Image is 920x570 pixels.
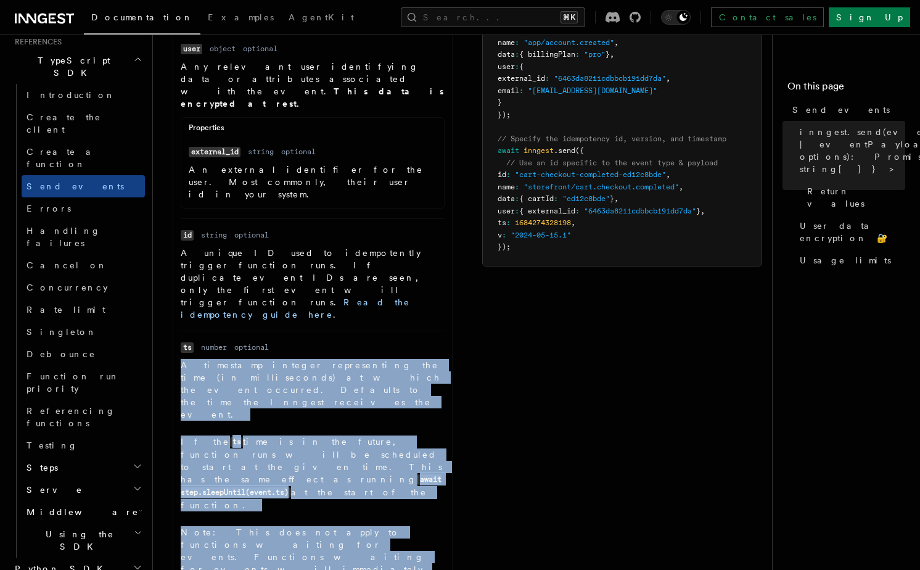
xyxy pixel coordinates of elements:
[519,207,575,215] span: { external_id
[498,170,506,179] span: id
[584,50,606,59] span: "pro"
[519,86,524,95] span: :
[22,461,58,474] span: Steps
[181,230,194,241] code: id
[515,50,519,59] span: :
[181,342,194,353] code: ts
[22,365,145,400] a: Function run priority
[554,146,575,155] span: .send
[515,207,519,215] span: :
[22,343,145,365] a: Debounce
[506,218,511,227] span: :
[807,185,905,210] span: Return values
[506,170,511,179] span: :
[22,501,145,523] button: Middleware
[575,146,584,155] span: ({
[181,436,445,511] p: If the time is in the future, function runs will be scheduled to start at the given time. This ha...
[498,183,515,191] span: name
[22,220,145,254] a: Handling failures
[666,74,670,83] span: ,
[27,305,105,315] span: Rate limit
[27,181,124,191] span: Send events
[181,359,445,421] p: A timestamp integer representing the time (in milliseconds) at which the event occurred. Defaults...
[10,84,145,558] div: TypeScript SDK
[800,254,891,266] span: Usage limits
[545,74,549,83] span: :
[181,297,410,320] a: Read the idempotency guide here
[515,194,519,203] span: :
[606,50,610,59] span: }
[22,299,145,321] a: Rate limit
[181,44,202,54] code: user
[201,342,227,352] dd: number
[27,283,108,292] span: Concurrency
[22,528,134,553] span: Using the SDK
[289,12,354,22] span: AgentKit
[700,207,705,215] span: ,
[515,183,519,191] span: :
[800,220,905,244] span: User data encryption 🔐
[281,147,316,157] dd: optional
[711,7,824,27] a: Contact sales
[610,194,614,203] span: }
[498,231,502,239] span: v
[10,54,133,79] span: TypeScript SDK
[181,247,445,321] p: A unique ID used to idempotently trigger function runs. If duplicate event IDs are seen, only the...
[22,456,145,479] button: Steps
[498,146,519,155] span: await
[22,106,145,141] a: Create the client
[571,218,575,227] span: ,
[661,10,691,25] button: Toggle dark mode
[498,194,515,203] span: data
[524,146,554,155] span: inngest
[201,230,227,240] dd: string
[27,147,100,169] span: Create a function
[498,242,511,251] span: });
[524,38,614,47] span: "app/account.created"
[792,104,890,116] span: Send events
[498,110,511,119] span: });
[528,86,657,95] span: "[EMAIL_ADDRESS][DOMAIN_NAME]"
[22,197,145,220] a: Errors
[230,437,243,447] code: ts
[27,112,101,134] span: Create the client
[515,170,666,179] span: "cart-checkout-completed-ed12c8bde"
[511,231,571,239] span: "2024-05-15.1"
[91,12,193,22] span: Documentation
[210,44,236,54] dd: object
[181,60,445,110] p: Any relevant user identifying data or attributes associated with the event.
[189,147,240,157] code: external_id
[22,175,145,197] a: Send events
[10,49,145,84] button: TypeScript SDK
[696,207,700,215] span: }
[243,44,277,54] dd: optional
[22,479,145,501] button: Serve
[554,194,558,203] span: :
[795,121,905,180] a: inngest.send(eventPayload | eventPayload[], options): Promise<{ ids: string[] }>
[84,4,200,35] a: Documentation
[498,98,502,107] span: }
[27,327,97,337] span: Singleton
[498,86,519,95] span: email
[584,207,696,215] span: "6463da8211cdbbcb191dd7da"
[795,249,905,271] a: Usage limits
[610,50,614,59] span: ,
[189,163,437,200] p: An external identifier for the user. Most commonly, their user id in your system.
[519,62,524,71] span: {
[208,12,274,22] span: Examples
[498,207,515,215] span: user
[27,204,71,213] span: Errors
[498,74,545,83] span: external_id
[27,226,101,248] span: Handling failures
[10,37,62,47] span: References
[22,434,145,456] a: Testing
[22,84,145,106] a: Introduction
[787,79,905,99] h4: On this page
[554,74,666,83] span: "6463da8211cdbbcb191dd7da"
[802,180,905,215] a: Return values
[200,4,281,33] a: Examples
[506,159,718,167] span: // Use an id specific to the event type & payload
[515,218,571,227] span: 1684274328198
[401,7,585,27] button: Search...⌘K
[27,260,107,270] span: Cancel on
